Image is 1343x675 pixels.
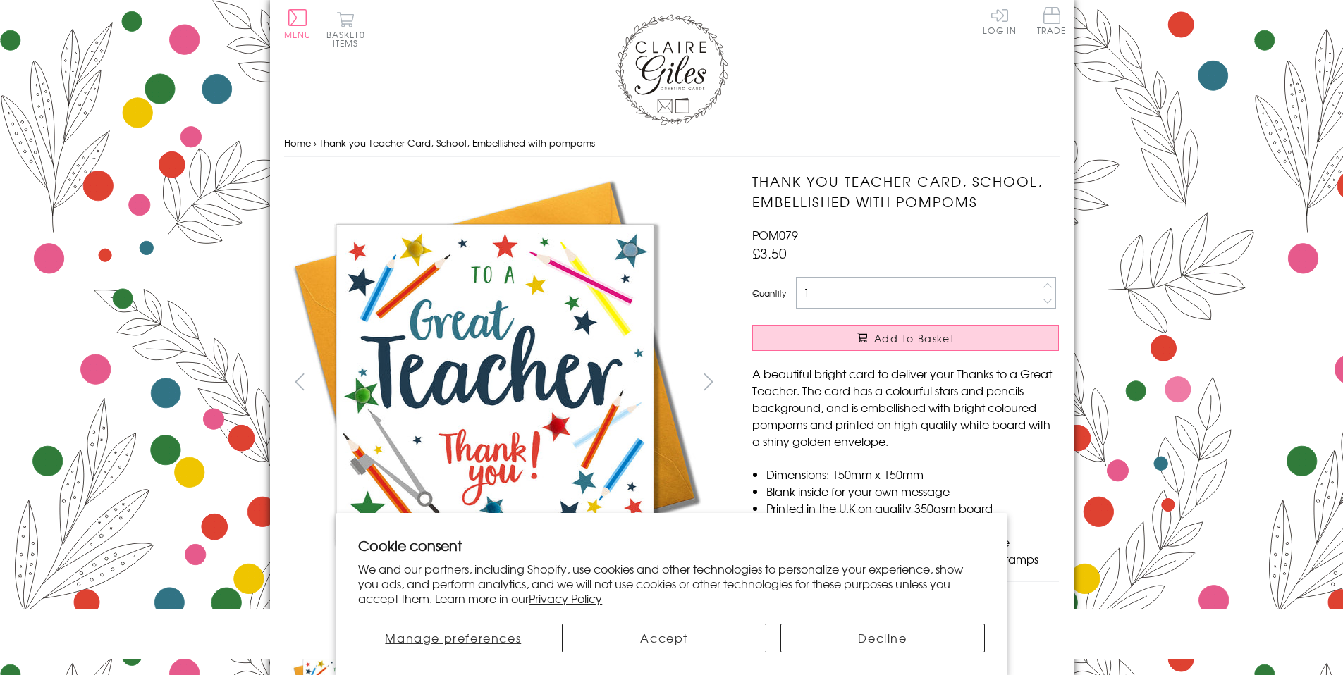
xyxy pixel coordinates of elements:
li: Printed in the U.K on quality 350gsm board [766,500,1059,516]
p: We and our partners, including Shopify, use cookies and other technologies to personalize your ex... [358,562,985,605]
button: Accept [562,624,766,652]
img: Claire Giles Greetings Cards [615,14,728,125]
button: Decline [780,624,985,652]
a: Log In [983,7,1017,35]
span: POM079 [752,226,798,243]
button: prev [284,366,316,397]
span: Trade [1037,7,1067,35]
a: Trade [1037,7,1067,37]
h1: Thank you Teacher Card, School, Embellished with pompoms [752,171,1059,212]
li: Blank inside for your own message [766,483,1059,500]
button: Add to Basket [752,325,1059,351]
span: Menu [284,28,312,41]
h2: Cookie consent [358,535,985,555]
button: Manage preferences [358,624,548,652]
img: Thank you Teacher Card, School, Embellished with pompoms [724,171,1147,547]
p: A beautiful bright card to deliver your Thanks to a Great Teacher. The card has a colourful stars... [752,365,1059,450]
button: Menu [284,9,312,39]
button: Basket0 items [326,11,365,47]
button: next [692,366,724,397]
span: 0 items [333,28,365,49]
span: Add to Basket [874,331,955,345]
li: Dimensions: 150mm x 150mm [766,466,1059,483]
img: Thank you Teacher Card, School, Embellished with pompoms [283,171,706,594]
span: Thank you Teacher Card, School, Embellished with pompoms [319,136,595,149]
label: Quantity [752,287,786,299]
span: £3.50 [752,243,787,263]
a: Home [284,136,311,149]
span: Manage preferences [385,629,521,646]
nav: breadcrumbs [284,129,1060,158]
a: Privacy Policy [529,590,602,607]
span: › [314,136,317,149]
